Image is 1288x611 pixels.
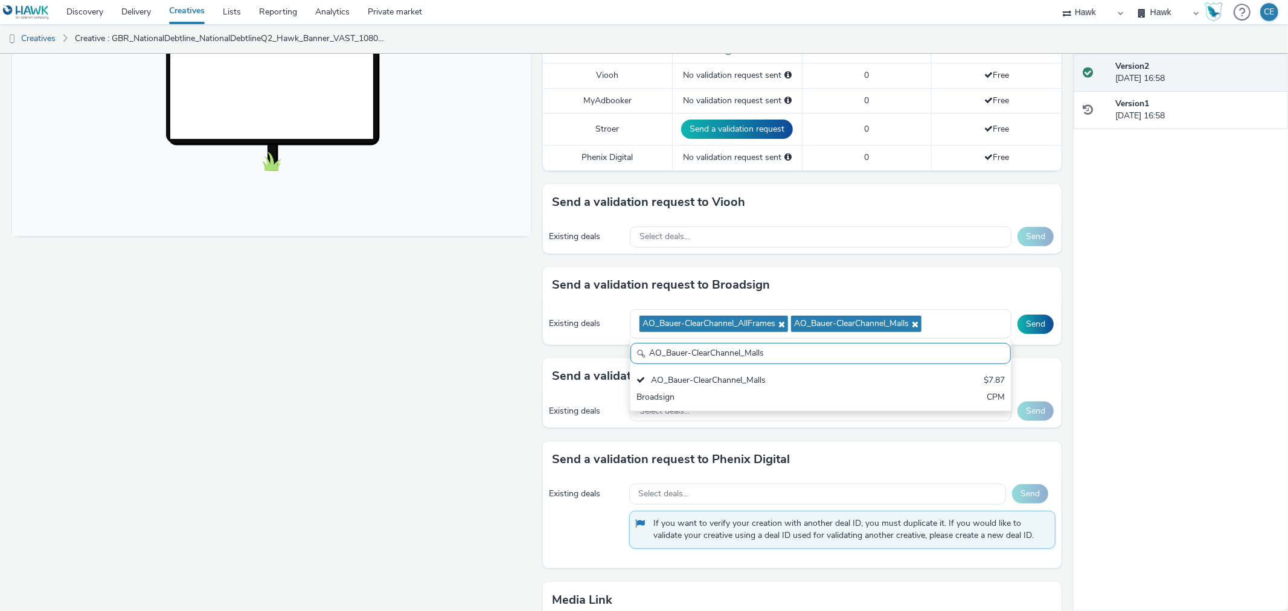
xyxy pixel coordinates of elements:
span: 0 [864,152,869,163]
div: $7.87 [984,374,1005,388]
div: CE [1264,3,1275,21]
div: Existing deals [549,405,624,417]
div: [DATE] 16:58 [1115,60,1278,85]
span: Free [984,152,1009,163]
div: AO_Bauer-ClearChannel_Malls [636,374,880,388]
button: Send [1017,227,1054,246]
span: 0 [864,69,869,81]
h3: Send a validation request to Viooh [552,193,745,211]
td: Phenix Digital [543,146,673,170]
input: Search...... [630,343,1011,364]
button: Send [1017,401,1054,421]
button: Send [1017,315,1054,334]
span: Free [984,69,1009,81]
div: Broadsign [636,391,880,405]
h3: Send a validation request to Broadsign [552,276,770,294]
span: Free [984,123,1009,135]
img: dooh [6,33,18,45]
td: Stroer [543,113,673,145]
a: Creative : GBR_NationalDebtline_NationalDebtlineQ2_Hawk_Banner_VAST_1080x1920_Cope_10"_20250429 [69,24,391,53]
div: [DATE] 16:58 [1115,98,1278,123]
div: No validation request sent [679,95,796,107]
h3: Media link [552,591,612,609]
div: Please select a deal below and click on Send to send a validation request to Phenix Digital. [784,152,792,164]
div: CPM [987,391,1005,405]
h3: Send a validation request to MyAdbooker [552,367,785,385]
strong: Version 1 [1115,98,1149,109]
div: No validation request sent [679,152,796,164]
div: Existing deals [549,318,624,330]
div: Existing deals [549,231,624,243]
div: Existing deals [549,488,623,500]
div: Please select a deal below and click on Send to send a validation request to Viooh. [784,69,792,82]
span: If you want to verify your creation with another deal ID, you must duplicate it. If you would lik... [654,517,1043,542]
button: Send a validation request [681,120,793,139]
h3: Send a validation request to Phenix Digital [552,450,790,469]
span: AO_Bauer-ClearChannel_AllFrames [642,319,775,329]
div: No validation request sent [679,69,796,82]
a: Hawk Academy [1205,2,1228,22]
td: Viooh [543,63,673,88]
img: undefined Logo [3,5,50,20]
span: AO_Bauer-ClearChannel_Malls [794,319,909,329]
img: Hawk Academy [1205,2,1223,22]
span: Select deals... [639,489,689,499]
button: Send [1012,484,1048,504]
div: Please select a deal below and click on Send to send a validation request to MyAdbooker. [784,95,792,107]
span: 0 [864,123,869,135]
span: Free [984,95,1009,106]
strong: Version 2 [1115,60,1149,72]
span: Select deals... [639,406,690,417]
span: 0 [864,95,869,106]
span: Select deals... [639,232,690,242]
td: MyAdbooker [543,88,673,113]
